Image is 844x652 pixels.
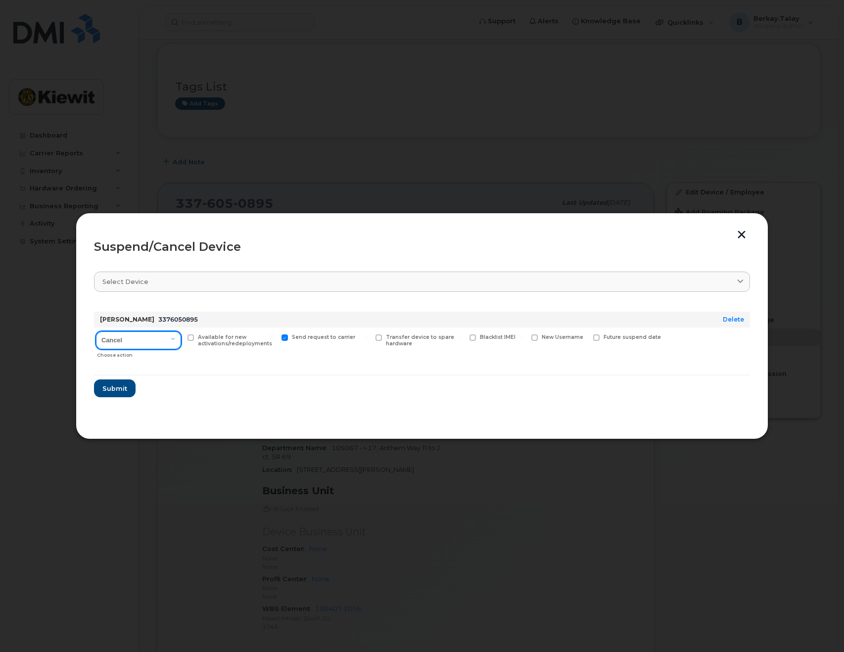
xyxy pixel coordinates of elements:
iframe: Messenger Launcher [801,609,837,645]
div: Suspend/Cancel Device [94,241,750,253]
input: New Username [519,334,524,339]
span: Send request to carrier [292,334,355,340]
div: Choose action [97,347,181,359]
span: 3376050895 [158,316,198,323]
span: Available for new activations/redeployments [198,334,272,347]
input: Transfer device to spare hardware [364,334,369,339]
span: Blacklist IMEI [480,334,516,340]
input: Send request to carrier [270,334,275,339]
span: Select device [102,277,148,286]
a: Select device [94,272,750,292]
span: New Username [542,334,583,340]
a: Delete [723,316,744,323]
span: Future suspend date [604,334,661,340]
span: Transfer device to spare hardware [386,334,454,347]
strong: [PERSON_NAME] [100,316,154,323]
input: Future suspend date [581,334,586,339]
input: Blacklist IMEI [458,334,463,339]
input: Available for new activations/redeployments [176,334,181,339]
